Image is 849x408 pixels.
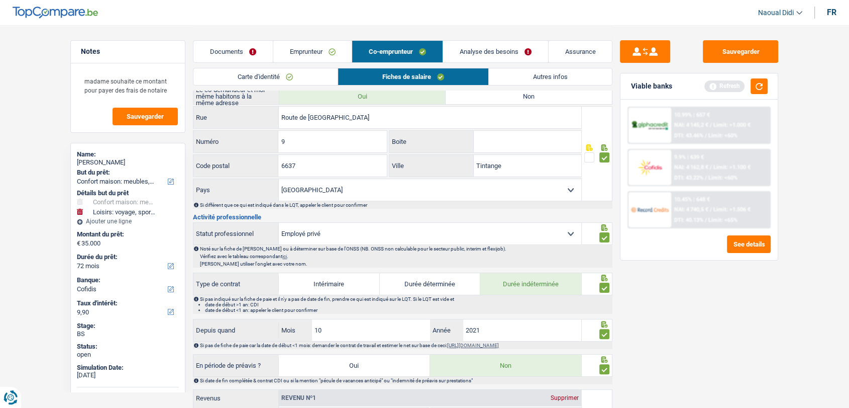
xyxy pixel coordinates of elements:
[193,155,278,177] label: Code postal
[193,41,273,62] a: Documents
[710,206,712,213] span: /
[430,355,581,376] label: Non
[193,131,278,152] label: Numéro
[193,68,337,85] a: Carte d'identité
[77,343,179,351] div: Status:
[193,322,279,339] label: Depuis quand
[77,330,179,338] div: BS
[758,9,794,17] span: Naoual Didi
[312,319,430,341] input: MM
[443,41,548,62] a: Analyse des besoins
[279,395,319,401] div: Revenu nº1
[705,217,707,223] span: /
[713,206,751,213] span: Limit: >1.506 €
[674,206,708,213] span: NAI: 4 740,5 €
[631,120,668,131] img: AlphaCredit
[549,41,612,62] a: Assurance
[77,158,179,167] div: [PERSON_NAME]
[77,189,179,197] div: Détails but du prêt
[713,122,751,128] span: Limit: >1.000 €
[338,68,488,85] a: Fiches de salaire
[827,8,836,17] div: fr
[446,88,612,104] label: Non
[200,343,611,348] div: Si pas de fiche de paie car la date de début <1 mois: demander le contrat de travail et estimer l...
[674,196,710,203] div: 10.45% | 648 €
[674,132,703,139] span: DTI: 43.46%
[193,88,279,104] label: Le co-demandeur et moi-même habitons à la même adresse
[352,41,443,62] a: Co-emprunteur
[710,164,712,171] span: /
[200,261,611,267] p: [PERSON_NAME] utiliser l'onglet avec votre nom.
[279,88,446,104] label: Oui
[713,164,751,171] span: Limit: >1.100 €
[77,322,179,330] div: Stage:
[630,82,672,91] div: Viable banks
[273,41,352,62] a: Emprunteur
[77,253,177,261] label: Durée du prêt:
[705,175,707,181] span: /
[193,179,279,201] label: Pays
[389,131,474,152] label: Boite
[380,273,481,295] label: Durée déterminée
[279,273,380,295] label: Intérimaire
[200,202,611,208] div: Si différent que ce qui est indiqué dans le LQT, appeler le client pour confirmer
[77,239,80,248] span: €
[113,108,178,125] button: Sauvegarder
[77,299,177,307] label: Taux d'intérêt:
[703,40,778,63] button: Sauvegarder
[279,319,312,341] label: Mois
[77,276,177,284] label: Banque:
[200,296,611,313] div: Si pas indiqué sur la fiche de paie et il n'y a pas de date de fin, prendre ce qui est indiqué su...
[447,343,499,348] a: [URL][DOMAIN_NAME]
[200,246,611,252] p: Noté sur la fiche de [PERSON_NAME] ou à déterminer sur base de l'ONSS (NB. ONSS non calculable po...
[631,200,668,219] img: Record Credits
[389,155,474,177] label: Ville
[430,319,463,341] label: Année
[710,122,712,128] span: /
[727,235,771,253] button: See details
[480,273,581,295] label: Durée indéterminée
[705,132,707,139] span: /
[205,307,611,313] li: date de début <1 an: appeler le client pour confirmer
[77,351,179,359] div: open
[282,254,287,259] a: ici
[81,47,175,56] h5: Notes
[674,122,708,128] span: NAI: 4 145,2 €
[674,112,710,118] div: 10.99% | 657 €
[127,113,164,120] span: Sauvegarder
[77,230,177,238] label: Montant du prêt:
[631,158,668,177] img: Cofidis
[674,217,703,223] span: DTI: 40.13%
[704,80,745,92] div: Refresh
[708,217,737,223] span: Limit: <65%
[193,107,279,128] label: Rue
[489,68,612,85] a: Autres infos
[463,319,581,341] input: AAAA
[674,154,704,160] div: 9.9% | 639 €
[750,5,802,21] a: Naoual Didi
[708,132,737,139] span: Limit: <60%
[77,169,177,177] label: But du prêt:
[193,358,279,374] label: En période de préavis ?
[13,7,98,19] img: TopCompare Logo
[708,175,737,181] span: Limit: <60%
[200,378,611,383] div: Si date de fin complétée & contrat CDI ou si la mention "pécule de vacances anticipé" ou "indemni...
[77,364,179,372] div: Simulation Date:
[77,392,179,400] div: AlphaCredit:
[193,214,612,220] h3: Activité professionnelle
[548,395,581,401] div: Supprimer
[205,302,611,307] li: date de début >1 an: CDI
[674,175,703,181] span: DTI: 43.22%
[279,355,430,376] label: Oui
[193,390,278,401] label: Revenus
[200,254,611,259] p: Vérifiez avec le tableau correspondant .
[674,164,708,171] span: NAI: 4 162,8 €
[193,223,279,244] label: Statut professionnel
[77,150,179,158] div: Name:
[77,218,179,225] div: Ajouter une ligne
[193,276,279,292] label: Type de contrat
[77,371,179,379] div: [DATE]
